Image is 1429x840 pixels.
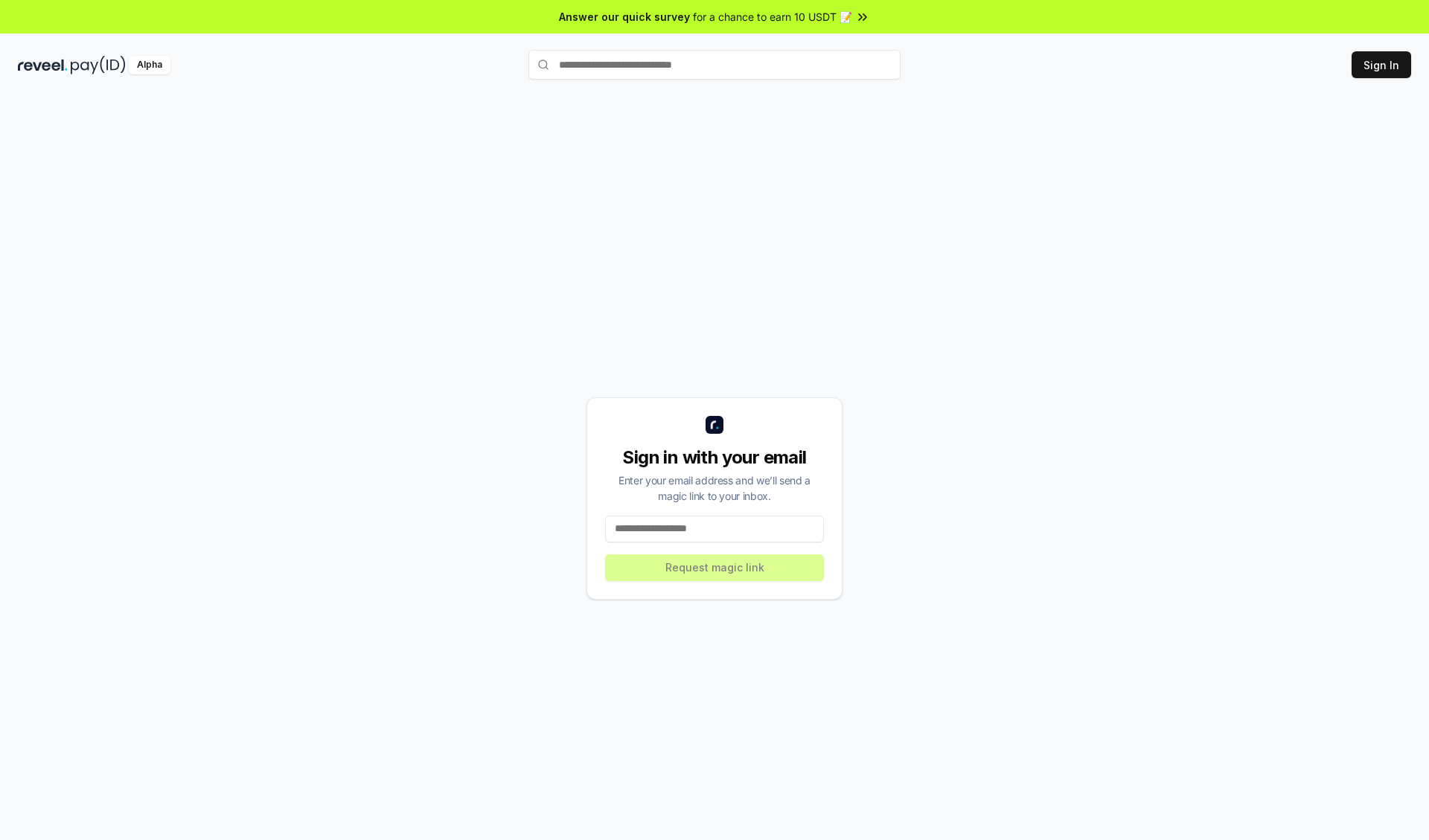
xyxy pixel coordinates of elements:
div: Sign in with your email [605,446,824,469]
button: Sign In [1352,51,1411,78]
img: pay_id [71,56,126,74]
div: Enter your email address and we’ll send a magic link to your inbox. [605,472,824,504]
img: logo_small [706,416,723,434]
div: Alpha [129,56,170,74]
span: Answer our quick survey [559,9,690,25]
img: reveel_dark [18,56,68,74]
span: for a chance to earn 10 USDT 📝 [693,9,852,25]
